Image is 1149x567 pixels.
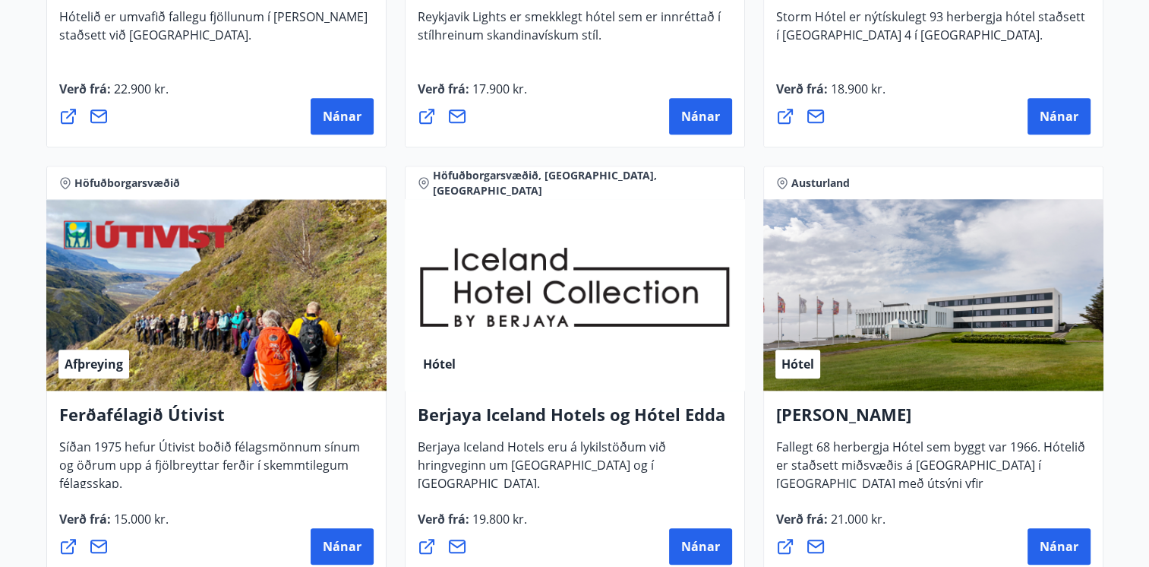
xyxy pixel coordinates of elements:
[776,403,1091,438] h4: [PERSON_NAME]
[669,528,732,565] button: Nánar
[669,98,732,135] button: Nánar
[828,511,885,527] span: 21.000 kr.
[828,81,885,97] span: 18.900 kr.
[323,108,361,125] span: Nánar
[776,439,1085,522] span: Fallegt 68 herbergja Hótel sem byggt var 1966. Hótelið er staðsett miðsvæðis á [GEOGRAPHIC_DATA] ...
[59,511,169,540] span: Verð frá :
[1027,98,1091,135] button: Nánar
[781,356,814,372] span: Hótel
[418,403,732,438] h4: Berjaya Iceland Hotels og Hótel Edda
[59,81,169,109] span: Verð frá :
[65,356,123,372] span: Afþreying
[469,81,527,97] span: 17.900 kr.
[791,176,850,191] span: Austurland
[1040,108,1078,125] span: Nánar
[111,511,169,527] span: 15.000 kr.
[776,8,1085,55] span: Storm Hótel er nýtískulegt 93 herbergja hótel staðsett í [GEOGRAPHIC_DATA] 4 í [GEOGRAPHIC_DATA].
[311,98,374,135] button: Nánar
[681,108,720,125] span: Nánar
[1040,538,1078,555] span: Nánar
[469,511,527,527] span: 19.800 kr.
[423,356,456,372] span: Hótel
[776,81,885,109] span: Verð frá :
[776,511,885,540] span: Verð frá :
[59,8,368,55] span: Hótelið er umvafið fallegu fjöllunum í [PERSON_NAME] staðsett við [GEOGRAPHIC_DATA].
[1027,528,1091,565] button: Nánar
[111,81,169,97] span: 22.900 kr.
[418,8,721,55] span: Reykjavik Lights er smekklegt hótel sem er innréttað í stílhreinum skandinavískum stíl.
[311,528,374,565] button: Nánar
[59,403,374,438] h4: Ferðafélagið Útivist
[323,538,361,555] span: Nánar
[74,176,180,191] span: Höfuðborgarsvæðið
[433,168,732,198] span: Höfuðborgarsvæðið, [GEOGRAPHIC_DATA], [GEOGRAPHIC_DATA]
[681,538,720,555] span: Nánar
[418,511,527,540] span: Verð frá :
[418,81,527,109] span: Verð frá :
[418,439,666,504] span: Berjaya Iceland Hotels eru á lykilstöðum við hringveginn um [GEOGRAPHIC_DATA] og í [GEOGRAPHIC_DA...
[59,439,360,504] span: Síðan 1975 hefur Útivist boðið félagsmönnum sínum og öðrum upp á fjölbreyttar ferðir í skemmtileg...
